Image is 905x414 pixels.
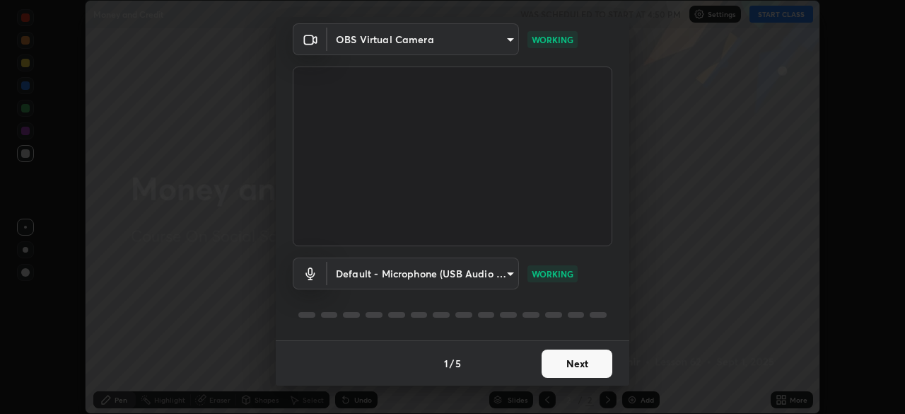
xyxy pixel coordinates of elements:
h4: 5 [455,356,461,371]
p: WORKING [532,33,573,46]
div: OBS Virtual Camera [327,258,519,289]
h4: 1 [444,356,448,371]
p: WORKING [532,268,573,280]
div: OBS Virtual Camera [327,23,519,55]
h4: / [450,356,454,371]
button: Next [542,350,612,378]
